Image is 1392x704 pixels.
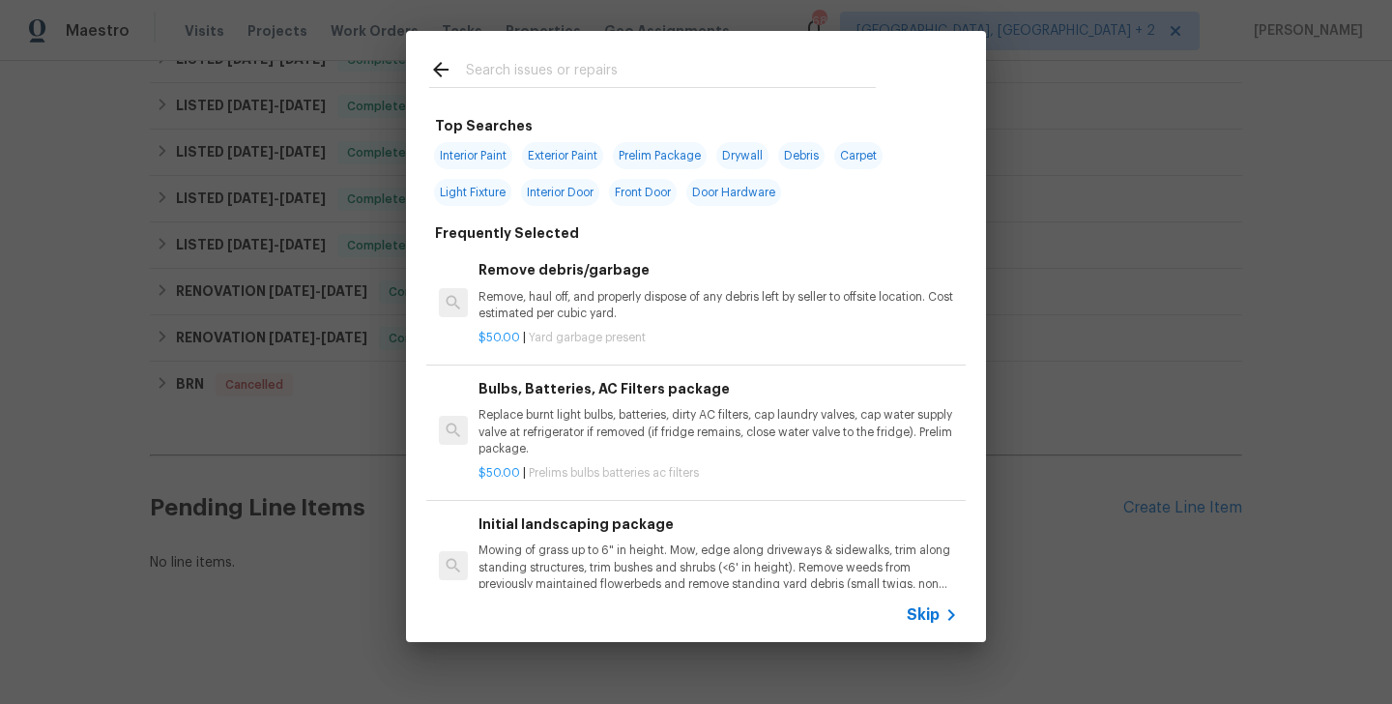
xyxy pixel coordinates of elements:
[478,330,958,346] p: |
[778,142,825,169] span: Debris
[478,513,958,535] h6: Initial landscaping package
[434,179,511,206] span: Light Fixture
[686,179,781,206] span: Door Hardware
[478,289,958,322] p: Remove, haul off, and properly dispose of any debris left by seller to offsite location. Cost est...
[478,467,520,479] span: $50.00
[613,142,707,169] span: Prelim Package
[529,332,646,343] span: Yard garbage present
[478,543,958,592] p: Mowing of grass up to 6" in height. Mow, edge along driveways & sidewalks, trim along standing st...
[609,179,677,206] span: Front Door
[907,605,940,625] span: Skip
[522,142,603,169] span: Exterior Paint
[529,467,699,479] span: Prelims bulbs batteries ac filters
[435,222,579,244] h6: Frequently Selected
[466,58,876,87] input: Search issues or repairs
[435,115,533,136] h6: Top Searches
[521,179,599,206] span: Interior Door
[434,142,512,169] span: Interior Paint
[716,142,768,169] span: Drywall
[834,142,883,169] span: Carpet
[478,332,520,343] span: $50.00
[478,259,958,280] h6: Remove debris/garbage
[478,465,958,482] p: |
[478,378,958,399] h6: Bulbs, Batteries, AC Filters package
[478,407,958,456] p: Replace burnt light bulbs, batteries, dirty AC filters, cap laundry valves, cap water supply valv...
